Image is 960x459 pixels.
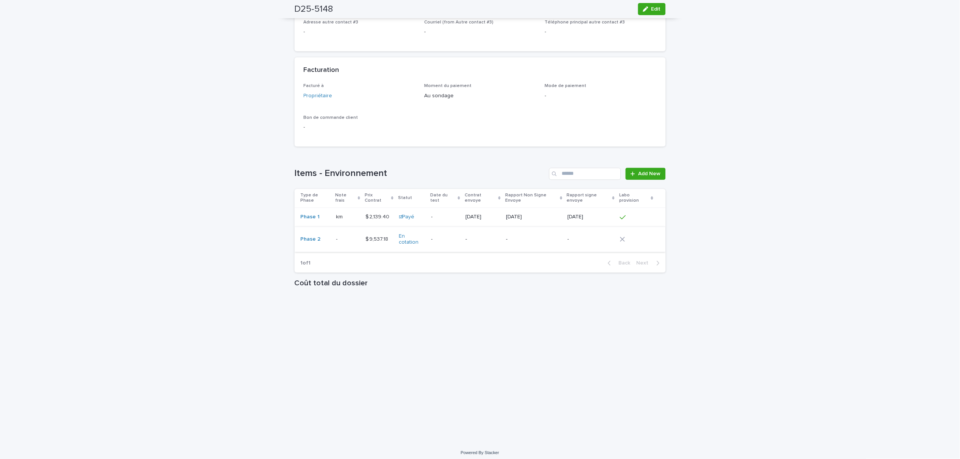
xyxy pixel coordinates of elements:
p: - [336,235,339,243]
tr: Phase 1 kmkm $ 2,139.40$ 2,139.40 ☑Payé -[DATE][DATE][DATE] [295,207,666,227]
p: Contrat envoye [465,191,496,205]
input: Search [549,168,621,180]
p: [DATE] [568,214,614,220]
a: ☑Payé [399,214,414,220]
p: - [304,123,415,131]
span: Next [637,260,653,266]
p: Labo provision [619,191,649,205]
p: Type de Phase [301,191,331,205]
span: Bon de commande client [304,115,358,120]
button: Back [602,260,634,266]
p: - [545,28,657,36]
span: Moment du paiement [424,84,471,88]
a: Propriétaire [304,92,332,100]
p: - [424,28,536,36]
h1: Coût total du dossier [295,279,666,288]
p: - [431,236,459,243]
span: Add New [638,171,661,176]
p: Rapport Non Signe Envoye [505,191,558,205]
button: Edit [638,3,666,15]
span: Mode de paiement [545,84,587,88]
a: En cotation [399,233,425,246]
iframe: Coût total du dossier [295,291,666,404]
p: [DATE] [506,214,562,220]
h2: Facturation [304,66,339,75]
p: Date du test [431,191,456,205]
span: Edit [651,6,661,12]
span: Back [614,260,631,266]
p: - [568,236,614,243]
h2: D25-5148 [295,4,333,15]
h1: Items - Environnement [295,168,546,179]
p: km [336,212,345,220]
p: - [465,236,500,243]
a: Phase 1 [301,214,320,220]
p: Statut [398,194,412,202]
span: Téléphone principal autre contact #3 [545,20,625,25]
a: Add New [626,168,665,180]
p: [DATE] [465,214,500,220]
p: Rapport signe envoye [567,191,610,205]
p: - [304,28,415,36]
p: Prix Contrat [365,191,389,205]
tr: Phase 2 -- $ 9,537.18$ 9,537.18 En cotation ---- [295,227,666,252]
a: Phase 2 [301,236,321,243]
button: Next [634,260,666,266]
p: - [431,214,459,220]
p: - [506,236,562,243]
p: Note frais [336,191,356,205]
span: Facturé à [304,84,324,88]
p: - [545,92,657,100]
span: Adresse autre contact #3 [304,20,359,25]
p: 1 of 1 [295,254,317,272]
p: $ 9,537.18 [365,235,390,243]
span: Courriel (from Autre contact #3) [424,20,493,25]
p: Au sondage [424,92,536,100]
p: $ 2,139.40 [365,212,391,220]
a: Powered By Stacker [461,450,499,455]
